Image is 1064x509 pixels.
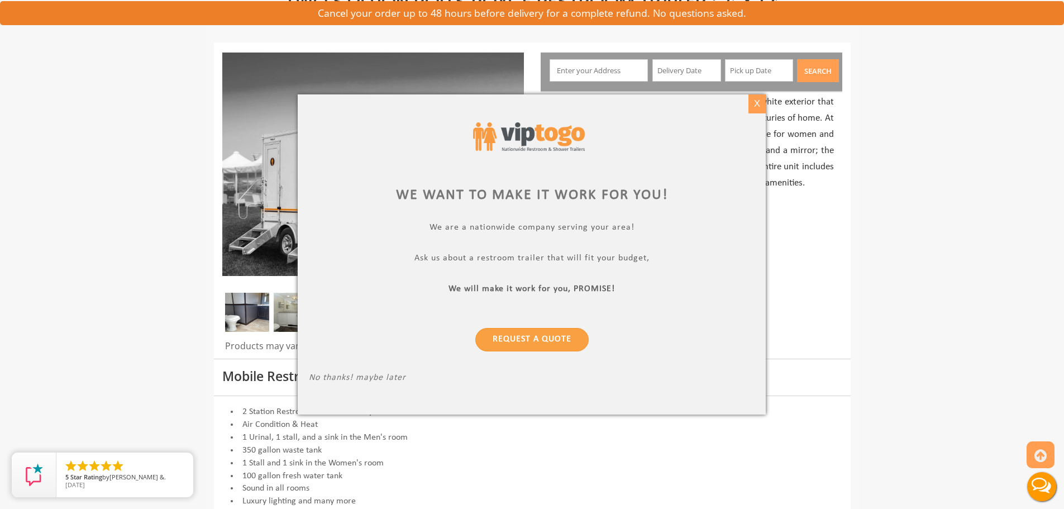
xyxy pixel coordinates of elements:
li:  [76,459,89,473]
img: viptogo logo [473,122,585,151]
div: We want to make it work for you! [309,185,755,206]
a: Request a Quote [475,328,589,351]
li:  [111,459,125,473]
p: Ask us about a restroom trailer that will fit your budget, [309,253,755,266]
span: Star Rating [70,473,102,481]
span: 5 [65,473,69,481]
span: by [65,474,184,482]
span: [DATE] [65,481,85,489]
button: Live Chat [1019,464,1064,509]
p: No thanks! maybe later [309,373,755,386]
li:  [99,459,113,473]
div: X [748,94,766,113]
b: We will make it work for you, PROMISE! [449,284,616,293]
img: Review Rating [23,464,45,486]
li:  [88,459,101,473]
li:  [64,459,78,473]
p: We are a nationwide company serving your area! [309,222,755,235]
span: [PERSON_NAME] &. [109,473,166,481]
